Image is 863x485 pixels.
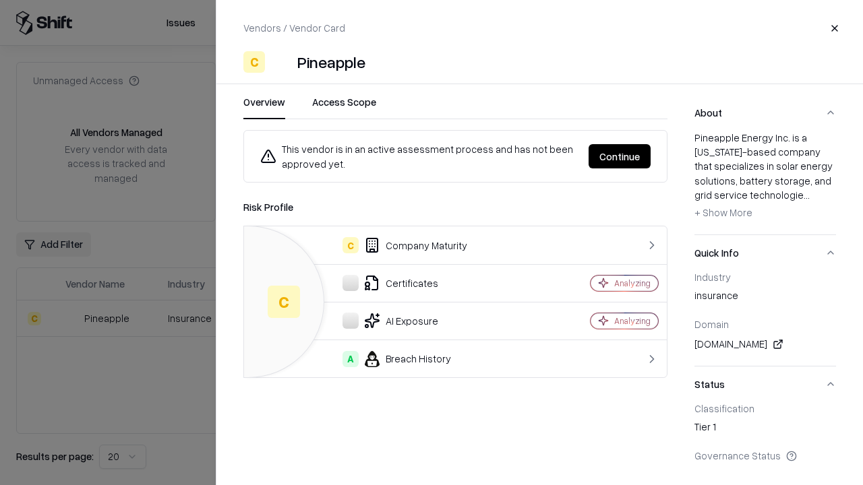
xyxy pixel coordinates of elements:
div: A [343,351,359,367]
div: Analyzing [614,315,651,327]
button: Overview [243,95,285,119]
div: AI Exposure [255,313,543,329]
div: Tier 1 [694,420,836,439]
button: About [694,95,836,131]
div: Domain [694,318,836,330]
div: C [243,51,265,73]
div: Quick Info [694,271,836,366]
span: + Show More [694,206,752,218]
div: Pineapple Energy Inc. is a [US_STATE]-based company that specializes in solar energy solutions, b... [694,131,836,224]
div: About [694,131,836,234]
div: This vendor is in an active assessment process and has not been approved yet. [260,141,578,171]
button: Status [694,366,836,402]
div: Governance Status [694,449,836,461]
p: Vendors / Vendor Card [243,21,345,35]
div: Company Maturity [255,237,543,253]
div: Analyzing [614,278,651,289]
img: Pineapple [270,51,292,73]
div: insurance [694,288,836,307]
div: Risk Profile [243,199,667,215]
button: Continue [589,144,651,168]
button: + Show More [694,202,752,224]
span: ... [804,189,810,201]
button: Access Scope [312,95,376,119]
div: [DOMAIN_NAME] [694,336,836,352]
div: C [268,286,300,318]
div: Classification [694,402,836,414]
div: C [343,237,359,253]
div: Certificates [255,275,543,291]
button: Quick Info [694,235,836,271]
div: Breach History [255,351,543,367]
div: Industry [694,271,836,283]
div: Pineapple [297,51,365,73]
